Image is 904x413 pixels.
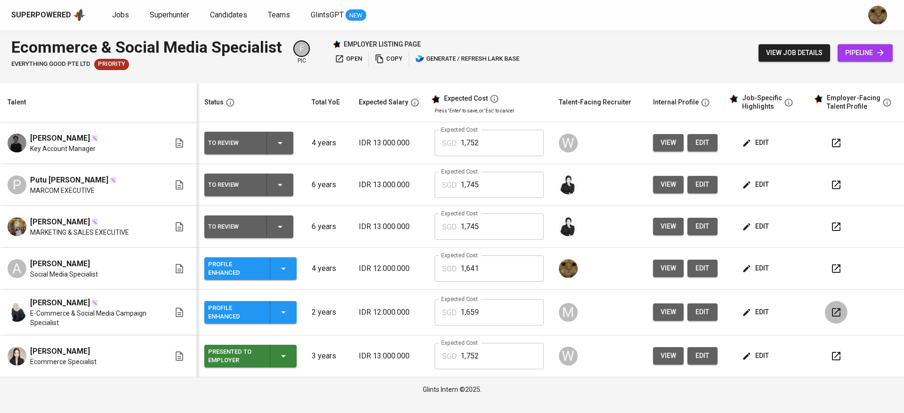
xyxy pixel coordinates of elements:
[91,218,98,226] img: magic_wand.svg
[312,96,340,108] div: Total YoE
[661,306,676,318] span: view
[766,47,823,59] span: view job details
[210,10,247,19] span: Candidates
[11,36,282,59] div: Ecommerce & Social Media Specialist
[268,10,290,19] span: Teams
[311,9,366,21] a: GlintsGPT NEW
[740,347,773,365] button: edit
[30,346,90,357] span: [PERSON_NAME]
[359,263,420,274] p: IDR 12.000.000
[740,218,773,235] button: edit
[112,10,129,19] span: Jobs
[653,176,684,193] button: view
[740,134,773,151] button: edit
[661,221,676,232] span: view
[11,60,90,69] span: Everything good Pte Ltd
[8,303,26,322] img: Brigitha Jannah
[312,179,344,191] p: 6 years
[559,175,578,194] img: medwi@glints.com
[204,132,293,154] button: To Review
[208,179,259,191] div: To Review
[687,134,718,151] button: edit
[695,137,710,149] span: edit
[30,357,97,366] span: Ecommerce Specialist
[109,176,117,184] img: magic_wand.svg
[344,40,421,49] p: employer listing page
[687,303,718,321] button: edit
[435,107,544,114] p: Press 'Enter' to save, or 'Esc' to cancel
[742,94,782,111] div: Job-Specific Highlights
[845,47,885,59] span: pipeline
[208,137,259,149] div: To Review
[653,96,699,108] div: Internal Profile
[372,52,405,66] button: copy
[744,137,769,149] span: edit
[868,6,887,24] img: ec6c0910-f960-4a00-a8f8-c5744e41279e.jpg
[208,346,262,366] div: Presented to Employer
[30,228,129,237] span: MARKETING & SALES EXECUTIVE
[827,94,880,111] div: Employer-Facing Talent Profile
[442,307,457,318] p: SGD
[204,174,293,196] button: To Review
[332,52,364,66] a: open
[442,222,457,233] p: SGD
[208,258,262,279] div: Profile Enhanced
[695,262,710,274] span: edit
[112,9,131,21] a: Jobs
[204,345,297,367] button: Presented to Employer
[744,262,769,274] span: edit
[661,262,676,274] span: view
[661,137,676,149] span: view
[653,134,684,151] button: view
[30,309,159,327] span: E-Commerce & Social Media Campaign Specialist
[30,186,95,195] span: MARCOM EXECUTIVE
[759,44,830,62] button: view job details
[415,54,519,64] span: generate / refresh lark base
[208,302,262,323] div: Profile Enhanced
[375,54,403,64] span: copy
[744,306,769,318] span: edit
[293,40,310,65] div: pic
[661,350,676,362] span: view
[653,218,684,235] button: view
[11,10,71,21] div: Superpowered
[687,260,718,277] button: edit
[359,307,420,318] p: IDR 12.000.000
[91,299,98,307] img: magic_wand.svg
[653,303,684,321] button: view
[268,9,292,21] a: Teams
[431,95,440,104] img: glints_star.svg
[73,8,86,22] img: app logo
[30,144,96,153] span: Key Account Manager
[442,263,457,275] p: SGD
[332,40,341,48] img: Glints Star
[740,176,773,193] button: edit
[30,270,98,279] span: Social Media Specialist
[8,134,26,152] img: Kevin Jonathan Kristianto
[11,8,86,22] a: Superpoweredapp logo
[8,217,26,236] img: Reza Mutia
[559,347,578,365] div: W
[740,303,773,321] button: edit
[359,350,420,362] p: IDR 13.000.000
[687,218,718,235] button: edit
[8,96,26,108] div: Talent
[150,9,191,21] a: Superhunter
[293,40,310,57] div: F
[695,179,710,191] span: edit
[204,215,293,238] button: To Review
[838,44,893,62] a: pipeline
[687,347,718,365] a: edit
[442,138,457,149] p: SGD
[444,95,488,103] div: Expected Cost
[729,94,738,103] img: glints_star.svg
[312,307,344,318] p: 2 years
[312,263,344,274] p: 4 years
[8,175,26,194] div: P
[8,259,26,278] div: A
[210,9,249,21] a: Candidates
[335,54,362,64] span: open
[346,11,366,20] span: NEW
